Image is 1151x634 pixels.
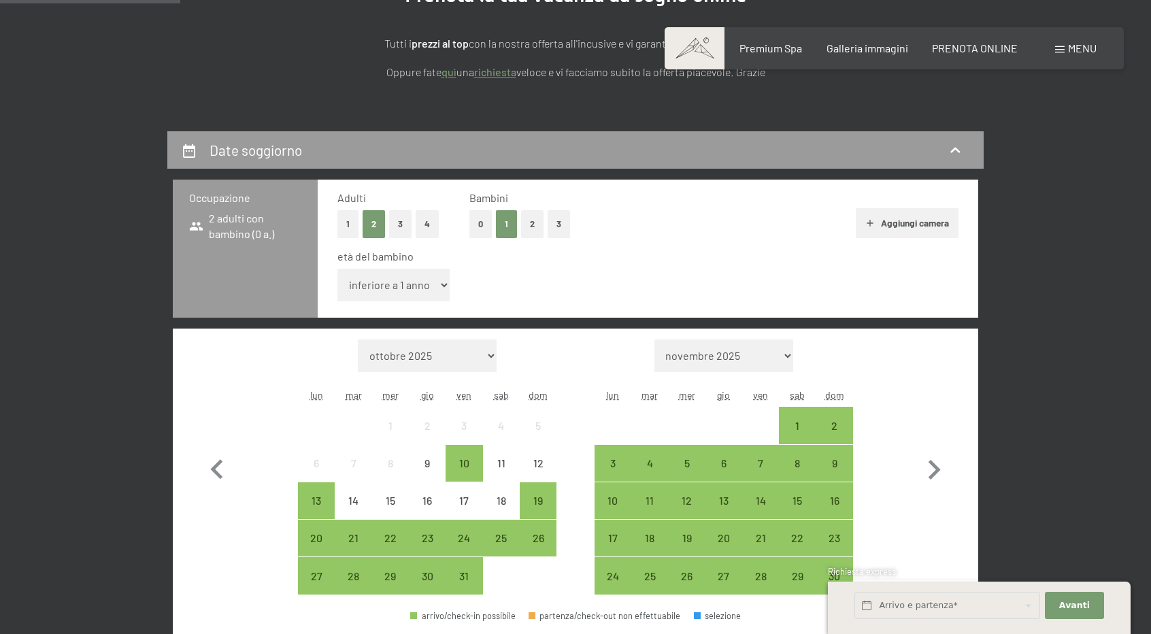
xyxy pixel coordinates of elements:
div: arrivo/check-in non effettuabile [483,445,520,482]
abbr: sabato [494,389,509,401]
div: 24 [596,571,630,605]
a: Galleria immagini [827,41,908,54]
span: Premium Spa [739,41,802,54]
button: 1 [337,210,358,238]
button: Avanti [1045,592,1103,620]
div: arrivo/check-in possibile [705,482,742,519]
div: Sun Nov 09 2025 [816,445,853,482]
button: 3 [389,210,412,238]
div: 4 [633,458,667,492]
div: arrivo/check-in non effettuabile [409,482,446,519]
abbr: martedì [346,389,362,401]
div: 10 [447,458,481,492]
div: 12 [521,458,555,492]
div: Mon Nov 03 2025 [595,445,631,482]
div: Fri Oct 31 2025 [446,557,482,594]
div: Wed Oct 15 2025 [372,482,409,519]
div: 17 [447,495,481,529]
div: 7 [744,458,778,492]
div: Sun Nov 02 2025 [816,407,853,444]
div: Tue Nov 25 2025 [631,557,668,594]
div: 20 [299,533,333,567]
span: Menu [1068,41,1097,54]
div: Tue Oct 14 2025 [335,482,371,519]
div: arrivo/check-in possibile [372,557,409,594]
div: Fri Oct 17 2025 [446,482,482,519]
div: arrivo/check-in possibile [410,612,516,620]
div: Wed Nov 19 2025 [668,520,705,556]
div: arrivo/check-in possibile [742,445,779,482]
div: 9 [410,458,444,492]
div: 30 [410,571,444,605]
div: arrivo/check-in possibile [816,520,853,556]
div: 2 [410,420,444,454]
button: Mese successivo [914,339,954,595]
div: 4 [484,420,518,454]
div: Thu Oct 16 2025 [409,482,446,519]
div: Sat Nov 15 2025 [779,482,816,519]
div: 19 [669,533,703,567]
abbr: venerdì [753,389,768,401]
div: Tue Oct 07 2025 [335,445,371,482]
span: Bambini [469,191,508,204]
div: arrivo/check-in possibile [668,445,705,482]
div: Sat Oct 11 2025 [483,445,520,482]
div: 22 [373,533,407,567]
a: richiesta [474,65,516,78]
div: arrivo/check-in possibile [520,482,556,519]
div: 25 [633,571,667,605]
div: 1 [373,420,407,454]
abbr: giovedì [717,389,730,401]
div: Mon Nov 17 2025 [595,520,631,556]
div: Thu Oct 30 2025 [409,557,446,594]
div: 3 [596,458,630,492]
div: 31 [447,571,481,605]
div: Sat Oct 18 2025 [483,482,520,519]
div: Wed Nov 26 2025 [668,557,705,594]
div: arrivo/check-in possibile [742,557,779,594]
div: arrivo/check-in possibile [816,445,853,482]
div: 15 [780,495,814,529]
div: Mon Oct 13 2025 [298,482,335,519]
div: 2 [818,420,852,454]
button: 4 [416,210,439,238]
div: Mon Oct 27 2025 [298,557,335,594]
div: 12 [669,495,703,529]
a: quì [441,65,456,78]
abbr: domenica [825,389,844,401]
div: età del bambino [337,249,948,264]
div: Sun Oct 26 2025 [520,520,556,556]
div: 28 [336,571,370,605]
button: Aggiungi camera [856,208,958,238]
div: arrivo/check-in possibile [631,557,668,594]
div: arrivo/check-in possibile [520,520,556,556]
div: 7 [336,458,370,492]
button: 3 [548,210,570,238]
div: arrivo/check-in non effettuabile [409,445,446,482]
a: PRENOTA ONLINE [932,41,1018,54]
button: 0 [469,210,492,238]
div: arrivo/check-in possibile [298,520,335,556]
div: Thu Oct 02 2025 [409,407,446,444]
div: Sat Nov 08 2025 [779,445,816,482]
div: arrivo/check-in possibile [483,520,520,556]
button: 1 [496,210,517,238]
div: 8 [373,458,407,492]
div: Sun Oct 12 2025 [520,445,556,482]
div: arrivo/check-in possibile [298,482,335,519]
div: Mon Oct 06 2025 [298,445,335,482]
div: Thu Nov 27 2025 [705,557,742,594]
div: arrivo/check-in non effettuabile [409,407,446,444]
div: 29 [373,571,407,605]
div: 11 [633,495,667,529]
div: Sat Nov 01 2025 [779,407,816,444]
div: 23 [818,533,852,567]
div: arrivo/check-in possibile [779,445,816,482]
div: 21 [744,533,778,567]
div: Sat Nov 22 2025 [779,520,816,556]
p: Tutti i con la nostra offerta all'incusive e vi garantiamo il ! [235,35,916,52]
div: selezione [694,612,741,620]
div: arrivo/check-in possibile [595,445,631,482]
div: Tue Nov 18 2025 [631,520,668,556]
